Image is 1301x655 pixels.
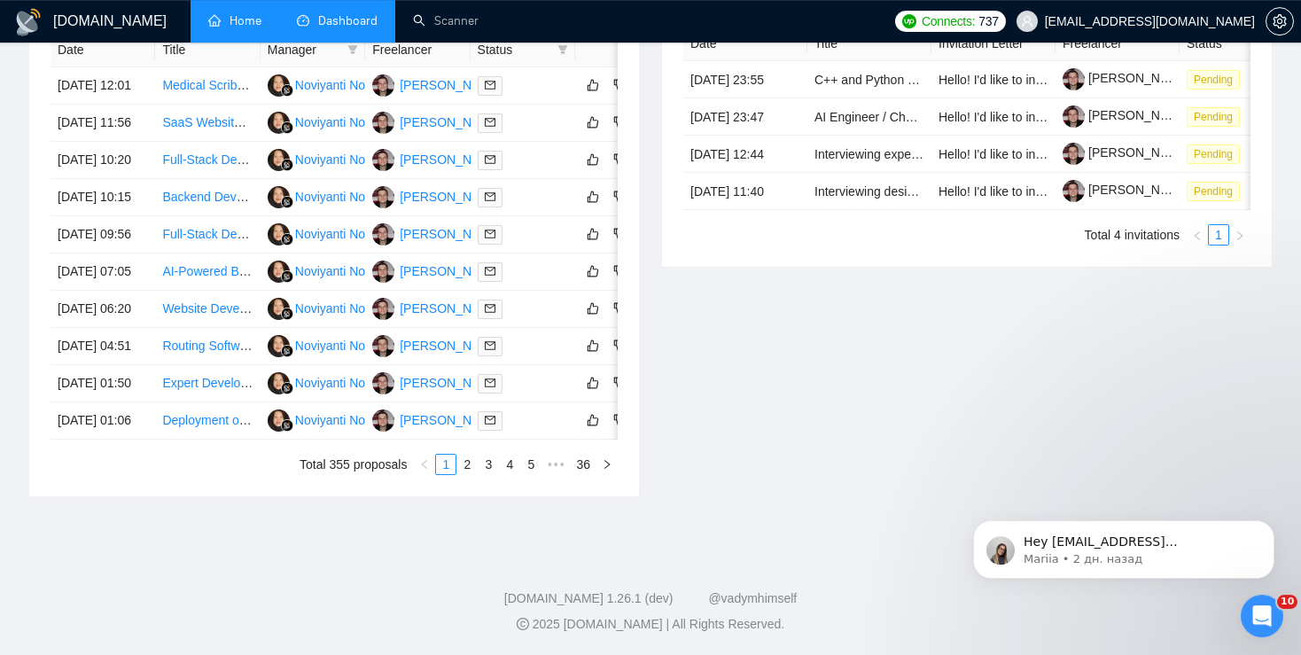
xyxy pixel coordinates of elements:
[1187,70,1240,90] span: Pending
[1063,145,1190,160] a: [PERSON_NAME]
[478,40,550,59] span: Status
[295,299,401,318] div: Noviyanti Noviyanti
[596,454,618,475] li: Next Page
[582,223,604,245] button: like
[1266,14,1293,28] span: setting
[1187,72,1247,86] a: Pending
[613,339,626,353] span: dislike
[814,73,1117,87] a: C++ and Python Software Engineer Needed for Project
[155,291,260,328] td: Website Development for Voice AI SaaS Landing Page
[372,223,394,246] img: YS
[419,459,430,470] span: left
[613,227,626,241] span: dislike
[609,149,630,170] button: dislike
[295,410,401,430] div: Noviyanti Noviyanti
[609,372,630,394] button: dislike
[582,186,604,207] button: like
[51,328,155,365] td: [DATE] 04:51
[281,196,293,208] img: gigradar-bm.png
[14,615,1287,634] div: 2025 [DOMAIN_NAME] | All Rights Reserved.
[485,229,495,239] span: mail
[51,105,155,142] td: [DATE] 11:56
[162,264,474,278] a: AI-Powered Billing and Coding SAAS Developer Needed
[268,74,290,97] img: NN
[155,253,260,291] td: AI-Powered Billing and Coding SAAS Developer Needed
[155,179,260,216] td: Backend Developer (Go / PostgreSQL / REST APIs)
[281,121,293,134] img: gigradar-bm.png
[268,298,290,320] img: NN
[587,227,599,241] span: like
[582,335,604,356] button: like
[541,454,570,475] span: •••
[400,336,502,355] div: [PERSON_NAME]
[372,372,394,394] img: YS
[922,12,975,31] span: Connects:
[295,187,401,207] div: Noviyanti Noviyanti
[162,339,655,353] a: Routing Software for school transportation and Website Development with App Integration
[582,409,604,431] button: like
[1187,109,1247,123] a: Pending
[485,80,495,90] span: mail
[365,33,470,67] th: Freelancer
[587,339,599,353] span: like
[582,298,604,319] button: like
[372,114,502,129] a: YS[PERSON_NAME]
[1187,224,1208,246] button: left
[582,261,604,282] button: like
[587,190,599,204] span: like
[1187,144,1240,164] span: Pending
[400,261,502,281] div: [PERSON_NAME]
[807,173,931,210] td: Interviewing designers and developers for our business success platform
[372,226,502,240] a: YS[PERSON_NAME]
[1235,230,1245,241] span: right
[51,142,155,179] td: [DATE] 10:20
[587,376,599,390] span: like
[1063,108,1190,122] a: [PERSON_NAME]
[931,27,1056,61] th: Invitation Letter
[268,149,290,171] img: NN
[1187,107,1240,127] span: Pending
[51,291,155,328] td: [DATE] 06:20
[1021,15,1033,27] span: user
[268,226,401,240] a: NNNoviyanti Noviyanti
[613,115,626,129] span: dislike
[295,113,401,132] div: Noviyanti Noviyanti
[372,149,394,171] img: YS
[281,84,293,97] img: gigradar-bm.png
[155,328,260,365] td: Routing Software for school transportation and Website Development with App Integration
[413,13,479,28] a: searchScanner
[268,186,290,208] img: NN
[51,179,155,216] td: [DATE] 10:15
[582,74,604,96] button: like
[1063,68,1085,90] img: c1bYBLFISfW-KFu5YnXsqDxdnhJyhFG7WZWQjmw4vq0-YF4TwjoJdqRJKIWeWIjxa9
[155,67,260,105] td: Medical Scribe Needed for AI Development
[457,455,477,474] a: 2
[14,8,43,36] img: logo
[521,455,541,474] a: 5
[372,335,394,357] img: YS
[268,372,290,394] img: NN
[570,454,596,475] li: 36
[902,14,916,28] img: upwork-logo.png
[295,224,401,244] div: Noviyanti Noviyanti
[268,375,401,389] a: NNNoviyanti Noviyanti
[51,216,155,253] td: [DATE] 09:56
[162,115,518,129] a: SaaS Website Developer Needed for AI Image/Video Generation
[400,299,502,318] div: [PERSON_NAME]
[344,36,362,63] span: filter
[609,112,630,133] button: dislike
[1266,14,1294,28] a: setting
[281,382,293,394] img: gigradar-bm.png
[295,373,401,393] div: Noviyanti Noviyanti
[268,263,401,277] a: NNNoviyanti Noviyanti
[162,301,464,316] a: Website Development for Voice AI SaaS Landing Page
[499,454,520,475] li: 4
[295,336,401,355] div: Noviyanti Noviyanti
[400,187,502,207] div: [PERSON_NAME]
[814,184,1214,199] a: Interviewing designers and developers for our business success platform
[295,261,401,281] div: Noviyanti Noviyanti
[400,150,502,169] div: [PERSON_NAME]
[162,78,400,92] a: Medical Scribe Needed for AI Development
[155,142,260,179] td: Full-Stack Developer (React.js + Node.js) - Immediate Joiner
